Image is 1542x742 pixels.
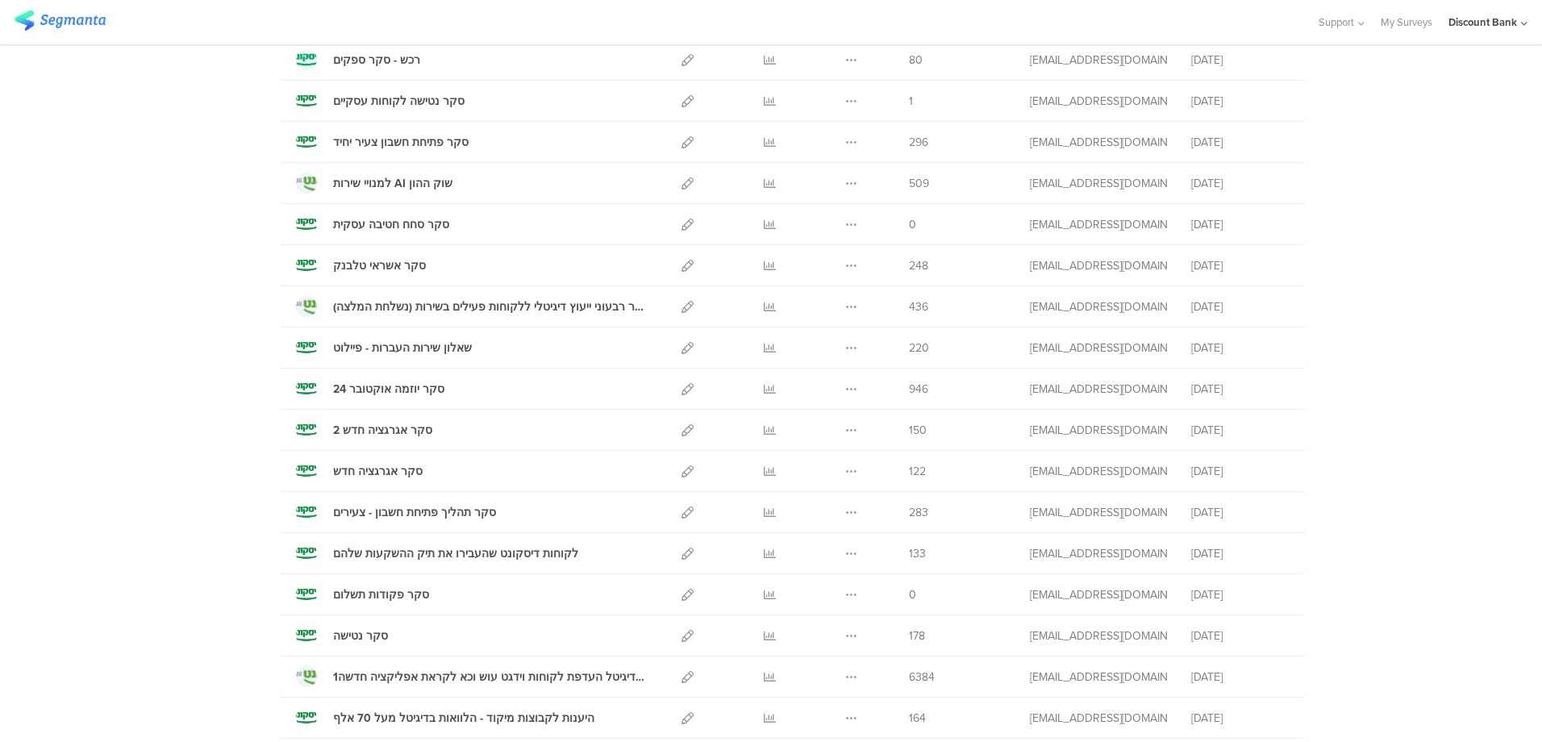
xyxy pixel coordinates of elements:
[1191,545,1288,562] div: [DATE]
[296,337,472,358] a: שאלון שירות העברות - פיילוט
[296,461,423,481] a: סקר אגרגציה חדש
[1319,15,1354,30] span: Support
[1030,627,1167,644] div: survey_discount@dbank.co.il
[296,707,594,728] a: היענות לקבוצות מיקוד - הלוואות בדיגיטל מעל 70 אלף
[1030,52,1167,69] div: anat.gilad@dbank.co.il
[333,422,432,439] div: 2 סקר אגרגציה חדש
[333,710,594,727] div: היענות לקבוצות מיקוד - הלוואות בדיגיטל מעל 70 אלף
[909,257,928,274] span: 248
[333,463,423,480] div: סקר אגרגציה חדש
[296,173,452,194] a: למנויי שירות AI שוק ההון
[909,216,916,233] span: 0
[296,49,420,70] a: רכש - סקר ספקים
[333,504,496,521] div: סקר תהליך פתיחת חשבון - צעירים
[909,504,928,521] span: 283
[909,422,927,439] span: 150
[909,463,926,480] span: 122
[1030,298,1167,315] div: survey_discount@dbank.co.il
[1030,381,1167,398] div: survey_discount@dbank.co.il
[909,545,926,562] span: 133
[333,93,465,110] div: סקר נטישה לקוחות עסקיים
[909,669,935,686] span: 6384
[333,175,452,192] div: למנויי שירות AI שוק ההון
[1191,669,1288,686] div: [DATE]
[1191,340,1288,356] div: [DATE]
[1030,545,1167,562] div: survey_discount@dbank.co.il
[296,502,496,523] a: סקר תהליך פתיחת חשבון - צעירים
[296,255,426,276] a: סקר אשראי טלבנק
[333,298,646,315] div: סקר רבעוני ייעוץ דיגיטלי ללקוחות פעילים בשירות (נשלחת המלצה)
[1030,175,1167,192] div: survey_discount@dbank.co.il
[909,381,928,398] span: 946
[1030,422,1167,439] div: survey_discount@dbank.co.il
[1191,93,1288,110] div: [DATE]
[1030,93,1167,110] div: anat.gilad@dbank.co.il
[909,93,913,110] span: 1
[296,90,465,111] a: סקר נטישה לקוחות עסקיים
[333,340,472,356] div: שאלון שירות העברות - פיילוט
[1030,463,1167,480] div: survey_discount@dbank.co.il
[1191,381,1288,398] div: [DATE]
[1030,504,1167,521] div: survey_discount@dbank.co.il
[333,257,426,274] div: סקר אשראי טלבנק
[1448,15,1517,30] div: Discount Bank
[1191,422,1288,439] div: [DATE]
[1030,257,1167,274] div: survey_discount@dbank.co.il
[296,214,449,235] a: סקר סחח חטיבה עסקית
[333,216,449,233] div: סקר סחח חטיבה עסקית
[1191,175,1288,192] div: [DATE]
[333,586,429,603] div: סקר פקודות תשלום
[1191,710,1288,727] div: [DATE]
[1191,257,1288,274] div: [DATE]
[909,298,928,315] span: 436
[296,543,578,564] a: לקוחות דיסקונט שהעבירו את תיק ההשקעות שלהם
[1030,586,1167,603] div: survey_discount@dbank.co.il
[909,586,916,603] span: 0
[1030,669,1167,686] div: survey_discount@dbank.co.il
[909,710,926,727] span: 164
[333,52,420,69] div: רכש - סקר ספקים
[296,625,388,646] a: סקר נטישה
[909,134,928,151] span: 296
[1191,298,1288,315] div: [DATE]
[909,52,923,69] span: 80
[333,669,646,686] div: תובנה בדיגיטל העדפת לקוחות וידגט עוש וכא לקראת אפליקציה חדשה1
[1191,52,1288,69] div: [DATE]
[296,419,432,440] a: 2 סקר אגרגציה חדש
[333,134,469,151] div: סקר פתיחת חשבון צעיר יחיד
[1191,586,1288,603] div: [DATE]
[296,378,444,399] a: סקר יוזמה אוקטובר 24
[296,131,469,152] a: סקר פתיחת חשבון צעיר יחיד
[15,10,106,31] img: segmanta logo
[296,296,646,317] a: סקר רבעוני ייעוץ דיגיטלי ללקוחות פעילים בשירות (נשלחת המלצה)
[1191,216,1288,233] div: [DATE]
[1030,340,1167,356] div: survey_discount@dbank.co.il
[909,340,929,356] span: 220
[296,666,646,687] a: תובנה בדיגיטל העדפת לקוחות וידגט עוש וכא לקראת אפליקציה חדשה1
[1191,134,1288,151] div: [DATE]
[296,584,429,605] a: סקר פקודות תשלום
[1030,134,1167,151] div: survey_discount@dbank.co.il
[1030,710,1167,727] div: survey_discount@dbank.co.il
[1030,216,1167,233] div: survey_discount@dbank.co.il
[1191,463,1288,480] div: [DATE]
[333,627,388,644] div: סקר נטישה
[333,381,444,398] div: סקר יוזמה אוקטובר 24
[909,175,929,192] span: 509
[1191,504,1288,521] div: [DATE]
[1191,627,1288,644] div: [DATE]
[333,545,578,562] div: לקוחות דיסקונט שהעבירו את תיק ההשקעות שלהם
[909,627,925,644] span: 178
